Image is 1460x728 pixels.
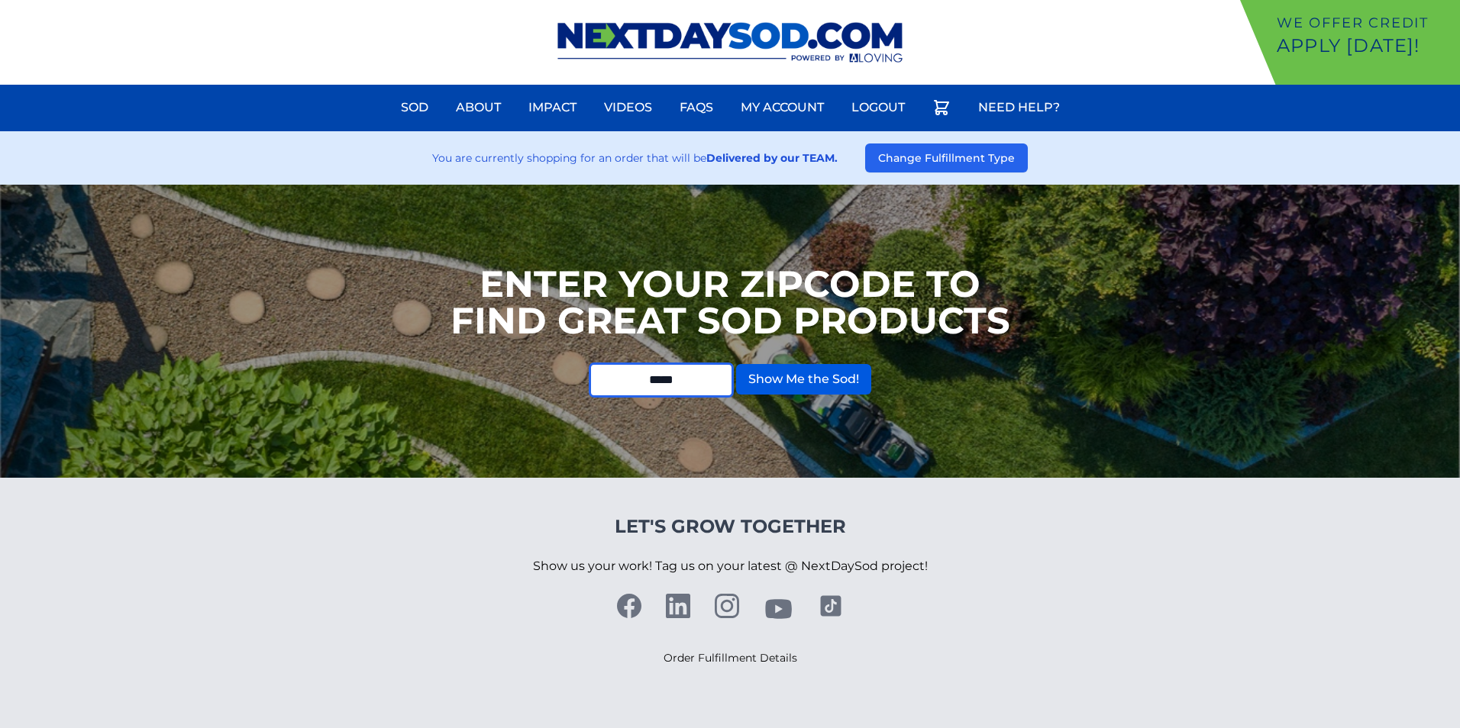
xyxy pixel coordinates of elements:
a: Impact [519,89,586,126]
h1: Enter your Zipcode to Find Great Sod Products [451,266,1010,339]
a: Order Fulfillment Details [664,651,797,665]
h4: Let's Grow Together [533,514,928,539]
a: Sod [392,89,438,126]
button: Change Fulfillment Type [865,143,1028,172]
p: Show us your work! Tag us on your latest @ NextDaySod project! [533,539,928,594]
a: About [447,89,510,126]
a: FAQs [670,89,722,126]
a: Logout [842,89,914,126]
a: Videos [595,89,661,126]
strong: Delivered by our TEAM. [706,151,838,165]
a: Need Help? [969,89,1069,126]
a: My Account [732,89,833,126]
p: We offer Credit [1277,12,1454,34]
p: Apply [DATE]! [1277,34,1454,58]
button: Show Me the Sod! [736,364,871,395]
